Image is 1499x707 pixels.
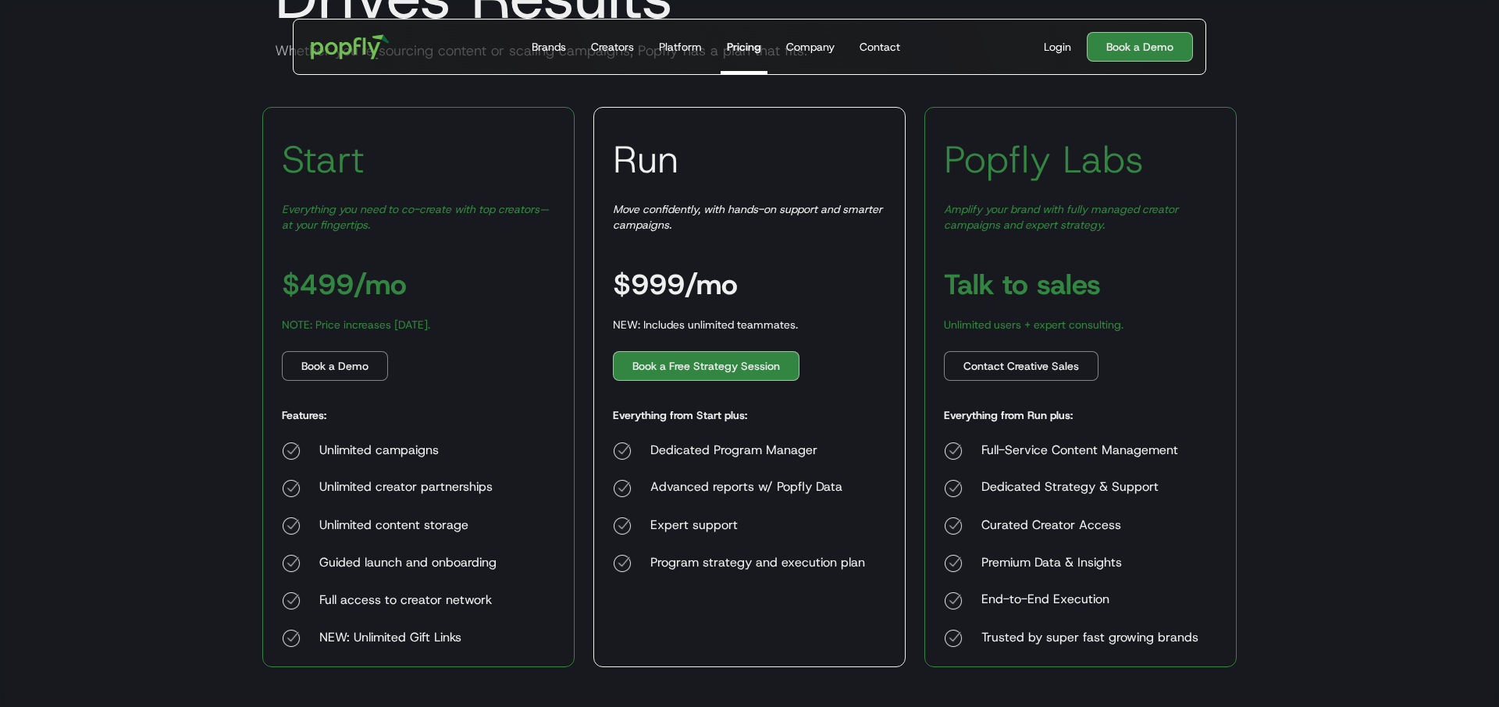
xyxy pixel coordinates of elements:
[981,442,1198,460] div: Full-Service Content Management
[613,136,678,183] h3: Run
[319,517,497,535] div: Unlimited content storage
[780,20,841,74] a: Company
[319,479,497,498] div: Unlimited creator partnerships
[944,407,1073,423] h5: Everything from Run plus:
[727,39,761,55] div: Pricing
[650,554,865,573] div: Program strategy and execution plan
[613,270,738,298] h3: $999/mo
[981,517,1198,535] div: Curated Creator Access
[319,592,497,610] div: Full access to creator network
[1038,39,1077,55] a: Login
[282,136,365,183] h3: Start
[963,358,1079,374] div: Contact Creative Sales
[650,517,865,535] div: Expert support
[282,407,326,423] h5: Features:
[659,39,702,55] div: Platform
[981,592,1198,610] div: End-to-End Execution
[613,317,798,332] div: NEW: Includes unlimited teammates.
[613,407,747,423] h5: Everything from Start plus:
[632,358,780,374] div: Book a Free Strategy Session
[981,479,1198,498] div: Dedicated Strategy & Support
[944,270,1101,298] h3: Talk to sales
[721,20,767,74] a: Pricing
[981,554,1198,573] div: Premium Data & Insights
[613,351,799,381] a: Book a Free Strategy Session
[944,202,1178,232] em: Amplify your brand with fully managed creator campaigns and expert strategy.
[319,554,497,573] div: Guided launch and onboarding
[860,39,900,55] div: Contact
[653,20,708,74] a: Platform
[282,351,388,381] a: Book a Demo
[585,20,640,74] a: Creators
[786,39,835,55] div: Company
[613,202,882,232] em: Move confidently, with hands-on support and smarter campaigns.
[944,351,1098,381] a: Contact Creative Sales
[1087,32,1193,62] a: Book a Demo
[1044,39,1071,55] div: Login
[282,202,549,232] em: Everything you need to co-create with top creators—at your fingertips.
[300,23,401,70] a: home
[591,39,634,55] div: Creators
[301,358,369,374] div: Book a Demo
[944,136,1144,183] h3: Popfly Labs
[650,479,865,498] div: Advanced reports w/ Popfly Data
[853,20,906,74] a: Contact
[981,629,1198,648] div: Trusted by super fast growing brands
[282,270,407,298] h3: $499/mo
[282,317,430,332] div: NOTE: Price increases [DATE].
[319,629,497,648] div: NEW: Unlimited Gift Links
[532,39,566,55] div: Brands
[944,317,1123,332] div: Unlimited users + expert consulting.
[319,442,497,460] div: Unlimited campaigns
[650,442,865,460] div: Dedicated Program Manager
[525,20,572,74] a: Brands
